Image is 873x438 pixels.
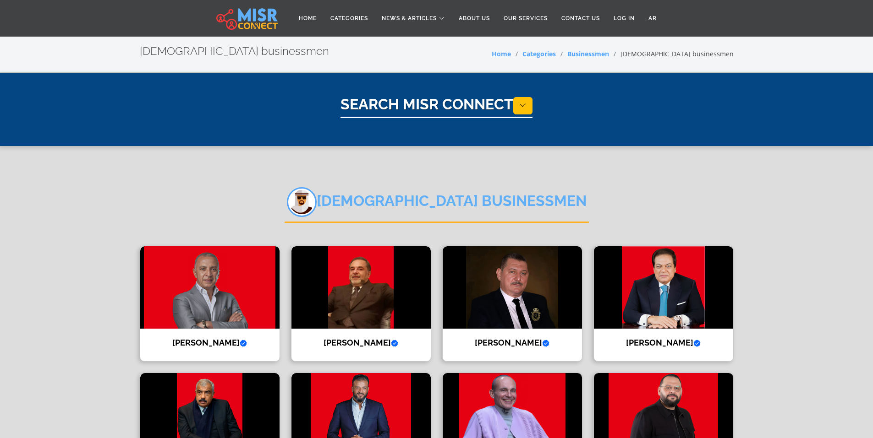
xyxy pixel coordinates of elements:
a: Categories [522,49,556,58]
a: Businessmen [567,49,609,58]
a: Home [292,10,324,27]
img: main.misr_connect [216,7,278,30]
svg: Verified account [693,340,701,347]
a: Ahmed El Sewedy [PERSON_NAME] [134,246,286,362]
img: Ahmed El Sewedy [140,246,280,329]
li: [DEMOGRAPHIC_DATA] businessmen [609,49,734,59]
h1: Search Misr Connect [340,96,533,118]
a: AR [642,10,664,27]
svg: Verified account [391,340,398,347]
a: News & Articles [375,10,452,27]
a: About Us [452,10,497,27]
a: Zohair Mahmoud Sari [PERSON_NAME] [437,246,588,362]
a: Log in [607,10,642,27]
span: News & Articles [382,14,437,22]
svg: Verified account [240,340,247,347]
h4: [PERSON_NAME] [450,338,575,348]
a: Contact Us [555,10,607,27]
h4: [PERSON_NAME] [298,338,424,348]
h2: [DEMOGRAPHIC_DATA] businessmen [285,187,589,223]
h2: [DEMOGRAPHIC_DATA] businessmen [140,45,329,58]
a: Our Services [497,10,555,27]
a: Categories [324,10,375,27]
svg: Verified account [542,340,549,347]
a: Home [492,49,511,58]
h4: [PERSON_NAME] [147,338,273,348]
h4: [PERSON_NAME] [601,338,726,348]
img: 3d3kANOsyxoYFq85L2BW.png [287,187,317,217]
img: Alaa Al-Khawaja [291,246,431,329]
img: Zohair Mahmoud Sari [443,246,582,329]
img: Mohamed Abou El Enein [594,246,733,329]
a: Alaa Al-Khawaja [PERSON_NAME] [286,246,437,362]
a: Mohamed Abou El Enein [PERSON_NAME] [588,246,739,362]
